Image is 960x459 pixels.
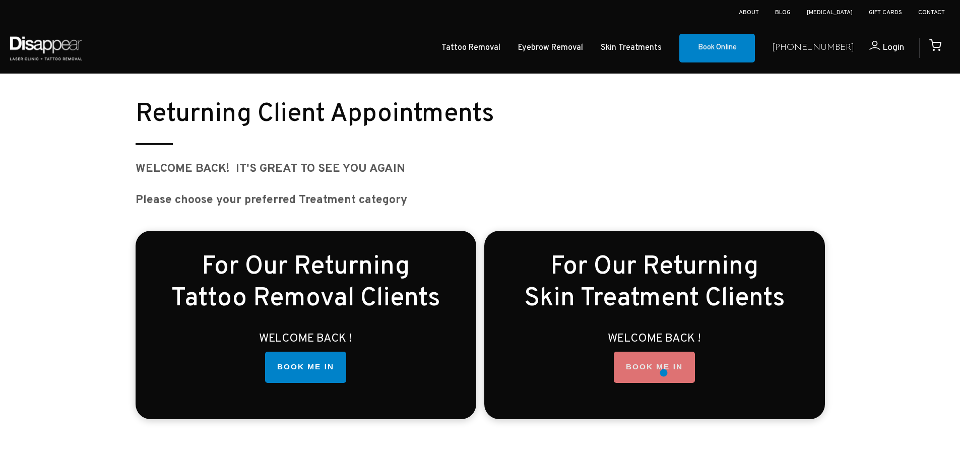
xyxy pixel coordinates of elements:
a: [PHONE_NUMBER] [772,41,854,55]
span: Login [882,42,904,53]
big: Please choose your preferred Treatment category [136,193,407,208]
a: Login [854,41,904,55]
strong: WELCOME BACK! IT'S GREAT TO SEE YOU AGAIN [136,162,405,176]
a: Skin Treatments [601,41,662,55]
a: Book Online [679,34,755,63]
a: [MEDICAL_DATA] [807,9,853,17]
small: For Our Returning Skin Treatment Clients [524,251,785,315]
a: Tattoo Removal [441,41,500,55]
a: Blog [775,9,791,17]
big: Welcome Back ! [608,332,701,346]
img: Disappear - Laser Clinic and Tattoo Removal Services in Sydney, Australia [8,30,84,66]
big: Welcome Back ! [259,332,352,346]
a: BOOK ME IN [265,352,346,383]
a: About [739,9,759,17]
a: Contact [918,9,945,17]
a: Gift Cards [869,9,902,17]
small: For Our Returning Tattoo Removal Clients [171,251,440,315]
a: Eyebrow Removal [518,41,583,55]
a: BOOK ME IN [614,352,695,383]
small: Returning Client Appointments [136,98,494,130]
